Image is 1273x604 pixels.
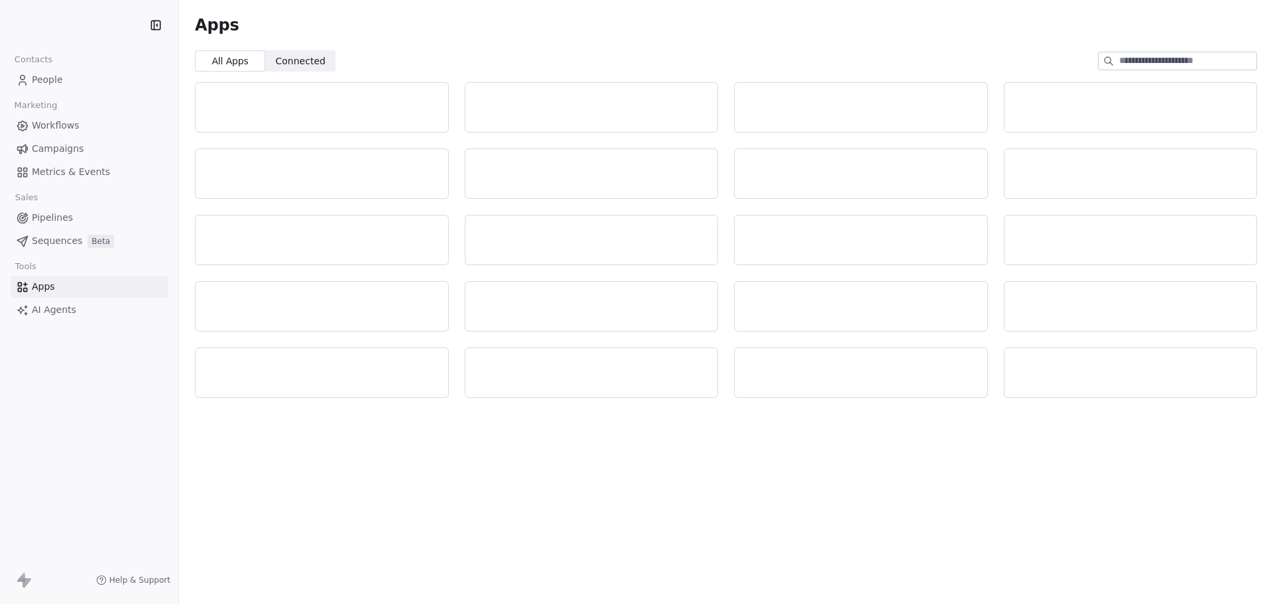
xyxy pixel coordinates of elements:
[9,257,42,276] span: Tools
[11,115,168,137] a: Workflows
[9,50,58,70] span: Contacts
[96,575,170,585] a: Help & Support
[9,188,44,208] span: Sales
[11,69,168,91] a: People
[11,230,168,252] a: SequencesBeta
[88,235,114,248] span: Beta
[32,165,110,179] span: Metrics & Events
[276,54,326,68] span: Connected
[11,138,168,160] a: Campaigns
[32,234,82,248] span: Sequences
[11,276,168,298] a: Apps
[11,161,168,183] a: Metrics & Events
[32,73,63,87] span: People
[109,575,170,585] span: Help & Support
[32,211,73,225] span: Pipelines
[32,280,55,294] span: Apps
[32,142,84,156] span: Campaigns
[195,15,239,35] span: Apps
[32,303,76,317] span: AI Agents
[32,119,80,133] span: Workflows
[9,95,63,115] span: Marketing
[11,207,168,229] a: Pipelines
[11,299,168,321] a: AI Agents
